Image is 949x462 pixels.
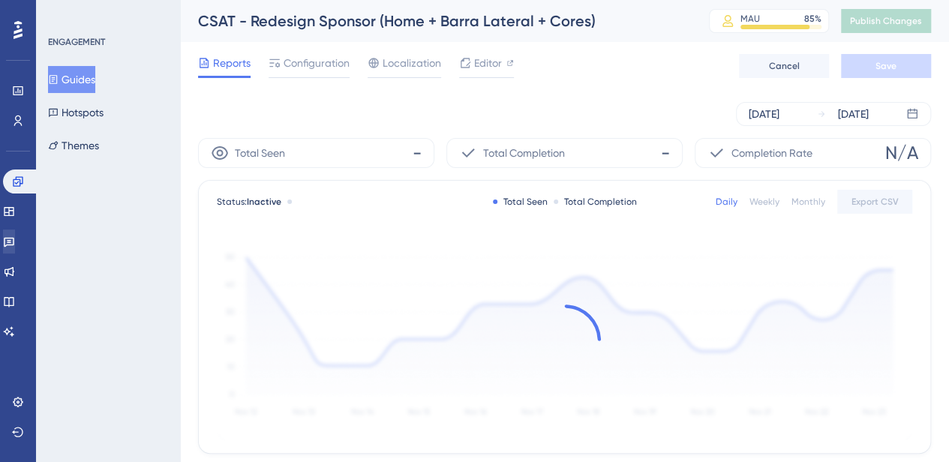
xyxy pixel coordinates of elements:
span: Completion Rate [731,144,812,162]
div: CSAT - Redesign Sponsor (Home + Barra Lateral + Cores) [198,10,671,31]
button: Guides [48,66,95,93]
button: Save [841,54,931,78]
span: Save [875,60,896,72]
span: Inactive [247,196,281,207]
div: Monthly [791,196,825,208]
div: MAU [740,13,760,25]
span: - [413,141,422,165]
div: 85 % [804,13,821,25]
span: Reports [213,54,251,72]
span: Total Seen [235,144,285,162]
span: Status: [217,196,281,208]
span: Configuration [284,54,350,72]
span: Publish Changes [850,15,922,27]
div: ENGAGEMENT [48,36,105,48]
div: Total Completion [554,196,637,208]
span: Total Completion [483,144,565,162]
span: Localization [383,54,441,72]
span: N/A [885,141,918,165]
span: Cancel [769,60,800,72]
span: Export CSV [851,196,899,208]
button: Hotspots [48,99,104,126]
button: Export CSV [837,190,912,214]
button: Cancel [739,54,829,78]
button: Publish Changes [841,9,931,33]
button: Themes [48,132,99,159]
span: Editor [474,54,502,72]
span: - [661,141,670,165]
div: Total Seen [493,196,548,208]
div: Daily [716,196,737,208]
div: Weekly [749,196,779,208]
div: [DATE] [838,105,869,123]
div: [DATE] [749,105,779,123]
